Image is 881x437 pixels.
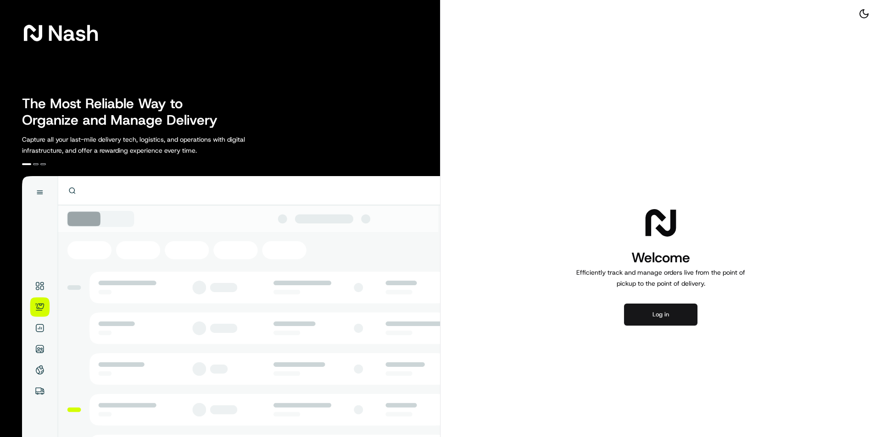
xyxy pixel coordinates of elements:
h2: The Most Reliable Way to Organize and Manage Delivery [22,95,228,128]
h1: Welcome [573,249,749,267]
p: Capture all your last-mile delivery tech, logistics, and operations with digital infrastructure, ... [22,134,286,156]
span: Nash [48,24,99,42]
p: Efficiently track and manage orders live from the point of pickup to the point of delivery. [573,267,749,289]
button: Log in [624,304,697,326]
